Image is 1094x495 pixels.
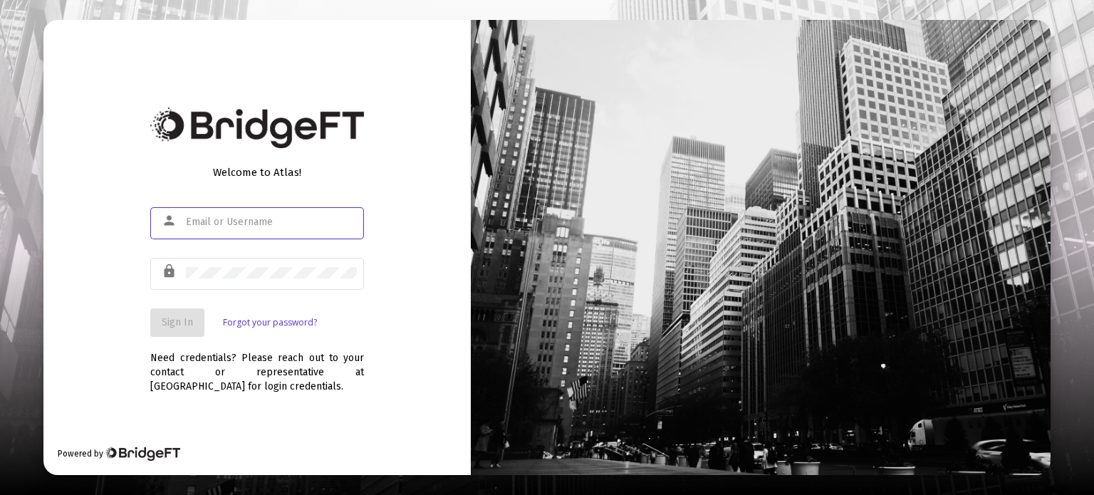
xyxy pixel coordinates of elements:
[150,108,364,148] img: Bridge Financial Technology Logo
[58,447,179,461] div: Powered by
[162,263,179,280] mat-icon: lock
[186,217,357,228] input: Email or Username
[162,316,193,328] span: Sign In
[150,337,364,394] div: Need credentials? Please reach out to your contact or representative at [GEOGRAPHIC_DATA] for log...
[162,212,179,229] mat-icon: person
[150,165,364,179] div: Welcome to Atlas!
[105,447,179,461] img: Bridge Financial Technology Logo
[223,316,317,330] a: Forgot your password?
[150,308,204,337] button: Sign In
